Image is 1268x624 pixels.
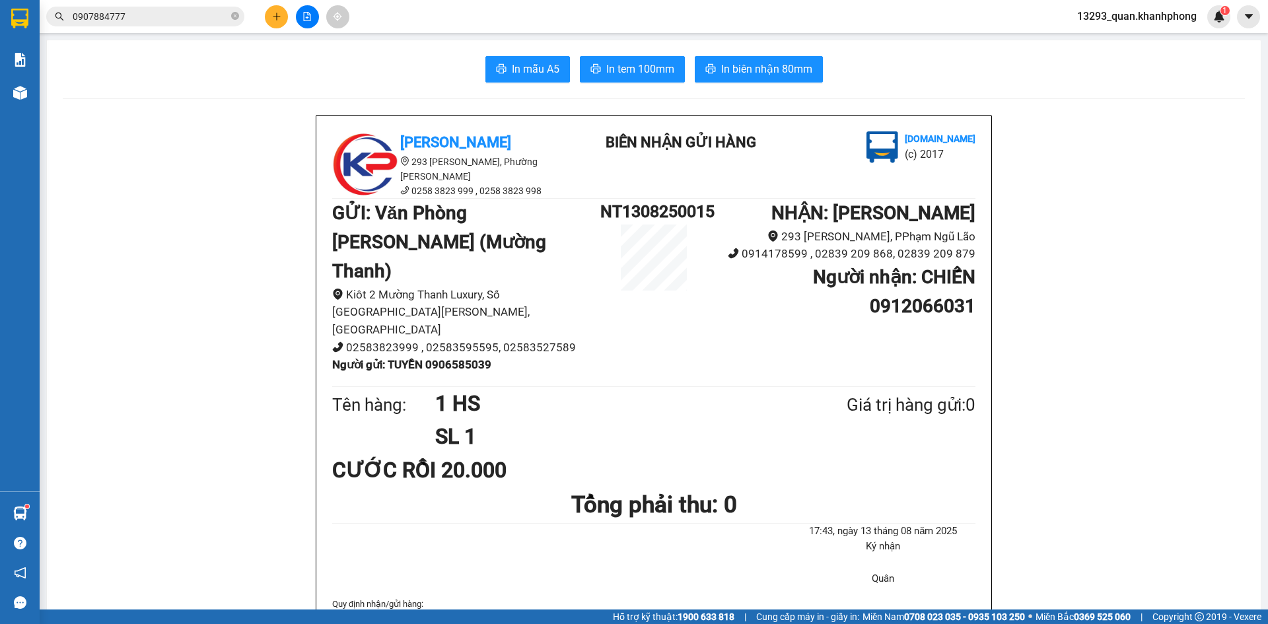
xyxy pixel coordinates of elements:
[904,611,1025,622] strong: 0708 023 035 - 0935 103 250
[1222,6,1227,15] span: 1
[756,609,859,624] span: Cung cấp máy in - giấy in:
[863,609,1025,624] span: Miền Nam
[435,387,783,420] h1: 1 HS
[1028,614,1032,619] span: ⚪️
[17,17,83,83] img: logo.jpg
[512,61,559,77] span: In mẫu A5
[85,19,127,104] b: BIÊN NHẬN GỬI HÀNG
[791,539,975,555] li: Ký nhận
[485,56,570,83] button: printerIn mẫu A5
[1067,8,1207,24] span: 13293_quan.khanhphong
[231,11,239,23] span: close-circle
[143,17,175,48] img: logo.jpg
[231,12,239,20] span: close-circle
[1074,611,1131,622] strong: 0369 525 060
[600,199,707,225] h1: NT1308250015
[707,245,975,263] li: 0914178599 , 02839 209 868, 02839 209 879
[721,61,812,77] span: In biên nhận 80mm
[813,266,975,317] b: Người nhận : CHIẾN 0912066031
[332,184,570,198] li: 0258 3823 999 , 0258 3823 998
[333,12,342,21] span: aim
[613,609,734,624] span: Hỗ trợ kỹ thuật:
[13,506,27,520] img: warehouse-icon
[707,228,975,246] li: 293 [PERSON_NAME], PPhạm Ngũ Lão
[332,339,600,357] li: 02583823999 , 02583595595, 02583527589
[1195,612,1204,621] span: copyright
[332,487,975,523] h1: Tổng phải thu: 0
[905,146,975,162] li: (c) 2017
[332,454,544,487] div: CƯỚC RỒI 20.000
[1141,609,1143,624] span: |
[14,567,26,579] span: notification
[496,63,507,76] span: printer
[767,230,779,242] span: environment
[326,5,349,28] button: aim
[265,5,288,28] button: plus
[705,63,716,76] span: printer
[25,504,29,508] sup: 1
[332,155,570,184] li: 293 [PERSON_NAME], Phường [PERSON_NAME]
[400,186,409,195] span: phone
[866,131,898,163] img: logo.jpg
[111,50,182,61] b: [DOMAIN_NAME]
[1213,11,1225,22] img: icon-new-feature
[17,85,75,147] b: [PERSON_NAME]
[678,611,734,622] strong: 1900 633 818
[13,53,27,67] img: solution-icon
[744,609,746,624] span: |
[590,63,601,76] span: printer
[296,5,319,28] button: file-add
[73,9,229,24] input: Tìm tên, số ĐT hoặc mã đơn
[272,12,281,21] span: plus
[400,134,511,151] b: [PERSON_NAME]
[332,289,343,300] span: environment
[1036,609,1131,624] span: Miền Bắc
[771,202,975,224] b: NHẬN : [PERSON_NAME]
[606,134,756,151] b: BIÊN NHẬN GỬI HÀNG
[332,341,343,353] span: phone
[332,286,600,339] li: Kiôt 2 Mường Thanh Luxury, Số [GEOGRAPHIC_DATA][PERSON_NAME], [GEOGRAPHIC_DATA]
[728,248,739,259] span: phone
[791,524,975,539] li: 17:43, ngày 13 tháng 08 năm 2025
[14,537,26,549] span: question-circle
[11,9,28,28] img: logo-vxr
[332,202,546,282] b: GỬI : Văn Phòng [PERSON_NAME] (Mường Thanh)
[302,12,312,21] span: file-add
[791,571,975,587] li: Quân
[1237,5,1260,28] button: caret-down
[111,63,182,79] li: (c) 2017
[332,131,398,197] img: logo.jpg
[580,56,685,83] button: printerIn tem 100mm
[905,133,975,144] b: [DOMAIN_NAME]
[400,156,409,166] span: environment
[435,420,783,453] h1: SL 1
[55,12,64,21] span: search
[1220,6,1230,15] sup: 1
[1243,11,1255,22] span: caret-down
[695,56,823,83] button: printerIn biên nhận 80mm
[13,86,27,100] img: warehouse-icon
[332,392,435,419] div: Tên hàng:
[14,596,26,609] span: message
[606,61,674,77] span: In tem 100mm
[783,392,975,419] div: Giá trị hàng gửi: 0
[332,358,491,371] b: Người gửi : TUYỀN 0906585039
